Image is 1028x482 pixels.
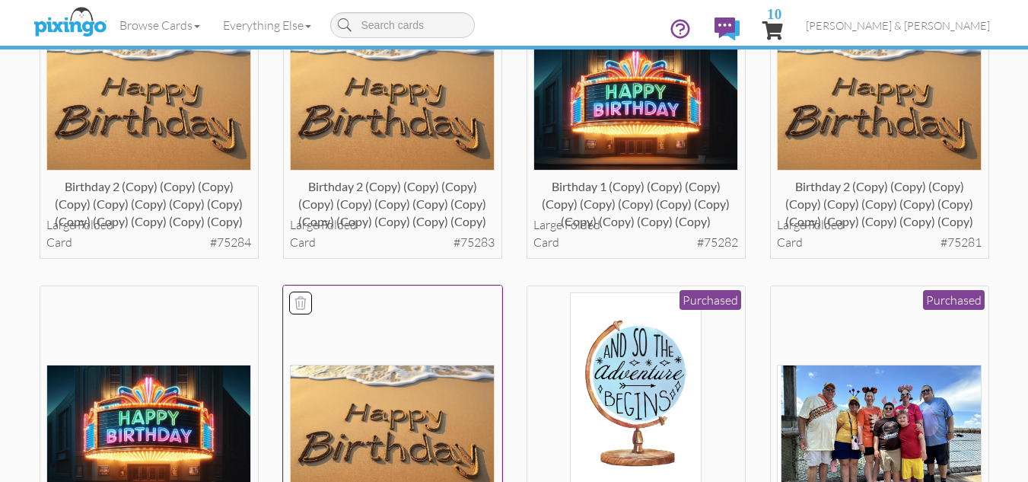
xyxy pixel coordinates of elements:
[533,234,738,251] div: card
[78,217,113,232] span: folded
[210,234,251,251] span: #75284
[767,6,781,21] span: 10
[697,234,738,251] span: #75282
[533,178,738,209] div: birthday 1 (copy) (copy) (copy) (copy) (copy) (copy) (copy) (copy) (copy) (copy) (copy) (copy)
[940,234,982,251] span: #75281
[794,6,1001,45] a: [PERSON_NAME] & [PERSON_NAME]
[715,18,740,40] img: comments.svg
[290,39,495,171] img: 136410-1-1759542742788-59dd674ba9f5c259-qa.jpg
[212,6,323,44] a: Everything Else
[46,234,251,251] div: card
[806,19,990,32] span: [PERSON_NAME] & [PERSON_NAME]
[46,178,251,209] div: Birthday 2 (copy) (copy) (copy) (copy) (copy) (copy) (copy) (copy) (copy) (copy) (copy) (copy) (c...
[777,178,982,209] div: Birthday 2 (copy) (copy) (copy) (copy) (copy) (copy) (copy) (copy) (copy) (copy) (copy) (copy) (c...
[46,39,251,171] img: 136411-1-1759543231644-23d0bccb8a7cd60d-qa.jpg
[923,290,985,311] div: Purchased
[321,217,357,232] span: folded
[108,6,212,44] a: Browse Cards
[290,217,319,232] span: large
[808,217,844,232] span: folded
[762,6,783,52] a: 10
[777,39,982,171] img: 136408-1-1759542429874-0159127d076dc593-qa.jpg
[290,234,495,251] div: card
[46,217,75,232] span: large
[777,217,806,232] span: large
[30,4,110,42] img: pixingo logo
[454,234,495,251] span: #75283
[330,12,475,38] input: Search cards
[533,39,738,171] img: 136409-1-1759542598676-c7d77781b1526c87-qa.jpg
[565,217,600,232] span: folded
[777,234,982,251] div: card
[290,178,495,209] div: Birthday 2 (copy) (copy) (copy) (copy) (copy) (copy) (copy) (copy) (copy) (copy) (copy) (copy) (c...
[679,290,741,311] div: Purchased
[533,217,562,232] span: large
